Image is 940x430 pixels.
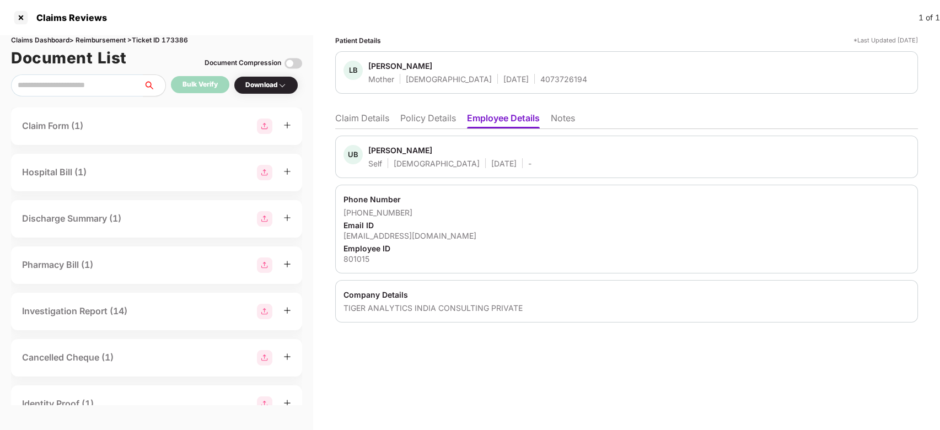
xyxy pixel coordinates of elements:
[343,145,363,164] div: UB
[335,35,381,46] div: Patient Details
[22,351,114,364] div: Cancelled Cheque (1)
[257,165,272,180] img: svg+xml;base64,PHN2ZyBpZD0iR3JvdXBfMjg4MTMiIGRhdGEtbmFtZT0iR3JvdXAgMjg4MTMiIHhtbG5zPSJodHRwOi8vd3...
[283,399,291,407] span: plus
[540,74,587,84] div: 4073726194
[205,58,281,68] div: Document Compression
[257,211,272,227] img: svg+xml;base64,PHN2ZyBpZD0iR3JvdXBfMjg4MTMiIGRhdGEtbmFtZT0iR3JvdXAgMjg4MTMiIHhtbG5zPSJodHRwOi8vd3...
[343,230,910,241] div: [EMAIL_ADDRESS][DOMAIN_NAME]
[143,74,166,96] button: search
[22,212,121,225] div: Discharge Summary (1)
[11,46,127,70] h1: Document List
[368,61,432,71] div: [PERSON_NAME]
[343,220,910,230] div: Email ID
[343,289,910,300] div: Company Details
[343,61,363,80] div: LB
[528,158,531,169] div: -
[918,12,940,24] div: 1 of 1
[257,119,272,134] img: svg+xml;base64,PHN2ZyBpZD0iR3JvdXBfMjg4MTMiIGRhdGEtbmFtZT0iR3JvdXAgMjg4MTMiIHhtbG5zPSJodHRwOi8vd3...
[343,303,910,313] div: TIGER ANALYTICS INDIA CONSULTING PRIVATE
[283,260,291,268] span: plus
[278,81,287,90] img: svg+xml;base64,PHN2ZyBpZD0iRHJvcGRvd24tMzJ4MzIiIHhtbG5zPSJodHRwOi8vd3d3LnczLm9yZy8yMDAwL3N2ZyIgd2...
[283,214,291,222] span: plus
[11,35,302,46] div: Claims Dashboard > Reimbursement > Ticket ID 173386
[257,257,272,273] img: svg+xml;base64,PHN2ZyBpZD0iR3JvdXBfMjg4MTMiIGRhdGEtbmFtZT0iR3JvdXAgMjg4MTMiIHhtbG5zPSJodHRwOi8vd3...
[182,79,218,90] div: Bulk Verify
[283,353,291,361] span: plus
[368,74,394,84] div: Mother
[22,119,83,133] div: Claim Form (1)
[467,112,540,128] li: Employee Details
[406,74,492,84] div: [DEMOGRAPHIC_DATA]
[853,35,918,46] div: *Last Updated [DATE]
[335,112,389,128] li: Claim Details
[22,165,87,179] div: Hospital Bill (1)
[343,194,910,205] div: Phone Number
[22,258,93,272] div: Pharmacy Bill (1)
[143,81,165,90] span: search
[257,396,272,412] img: svg+xml;base64,PHN2ZyBpZD0iR3JvdXBfMjg4MTMiIGRhdGEtbmFtZT0iR3JvdXAgMjg4MTMiIHhtbG5zPSJodHRwOi8vd3...
[257,304,272,319] img: svg+xml;base64,PHN2ZyBpZD0iR3JvdXBfMjg4MTMiIGRhdGEtbmFtZT0iR3JvdXAgMjg4MTMiIHhtbG5zPSJodHRwOi8vd3...
[283,307,291,314] span: plus
[22,304,127,318] div: Investigation Report (14)
[284,55,302,72] img: svg+xml;base64,PHN2ZyBpZD0iVG9nZ2xlLTMyeDMyIiB4bWxucz0iaHR0cDovL3d3dy53My5vcmcvMjAwMC9zdmciIHdpZH...
[283,168,291,175] span: plus
[343,254,910,264] div: 801015
[551,112,575,128] li: Notes
[503,74,529,84] div: [DATE]
[491,158,517,169] div: [DATE]
[368,158,382,169] div: Self
[343,207,910,218] div: [PHONE_NUMBER]
[394,158,480,169] div: [DEMOGRAPHIC_DATA]
[257,350,272,365] img: svg+xml;base64,PHN2ZyBpZD0iR3JvdXBfMjg4MTMiIGRhdGEtbmFtZT0iR3JvdXAgMjg4MTMiIHhtbG5zPSJodHRwOi8vd3...
[400,112,456,128] li: Policy Details
[283,121,291,129] span: plus
[368,145,432,155] div: [PERSON_NAME]
[22,397,94,411] div: Identity Proof (1)
[30,12,107,23] div: Claims Reviews
[245,80,287,90] div: Download
[343,243,910,254] div: Employee ID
